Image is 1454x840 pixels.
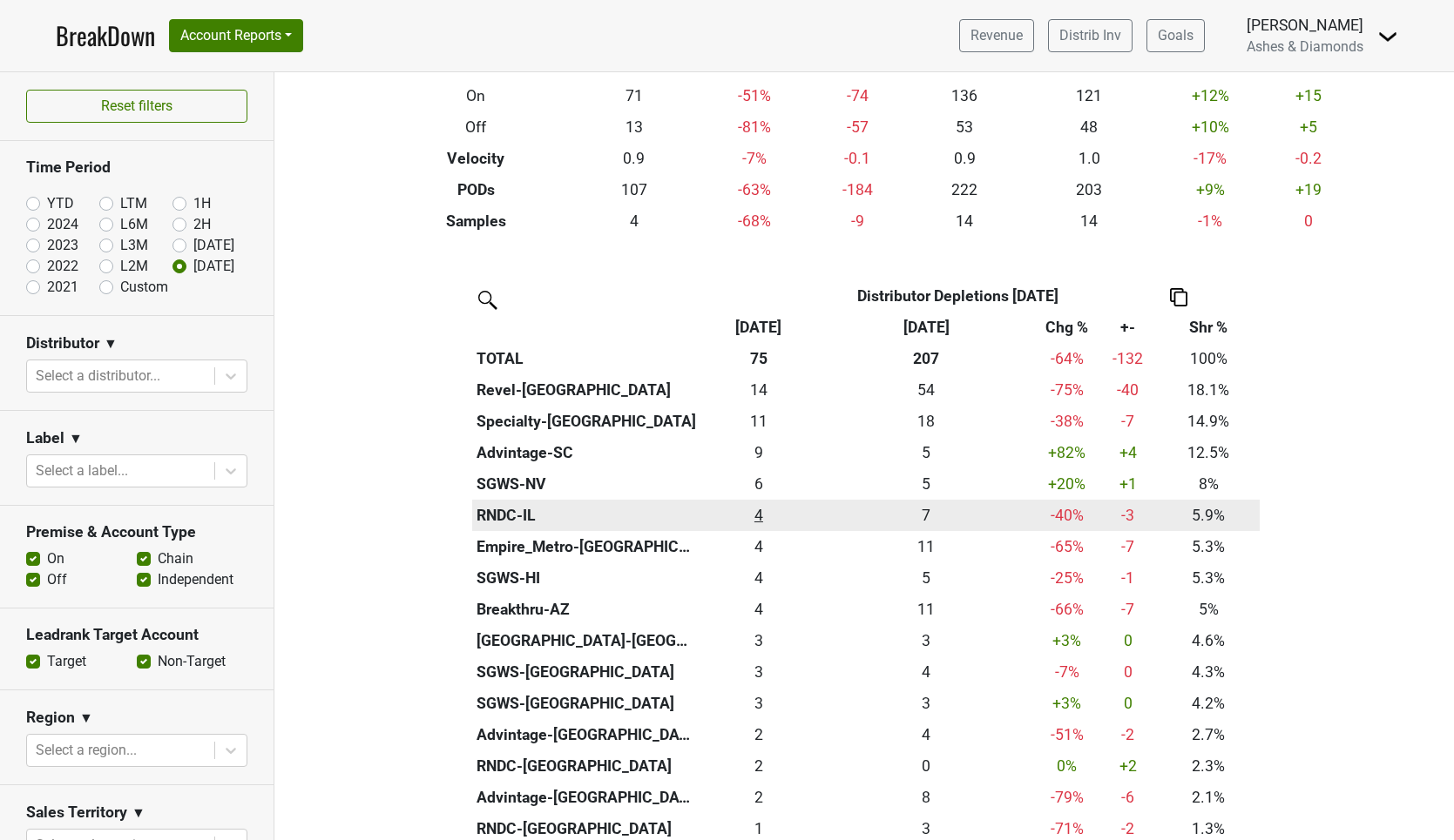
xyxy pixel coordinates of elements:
[1099,312,1157,343] th: +-: activate to sort column ascending
[571,174,696,205] td: 107
[472,750,700,782] th: RNDC-[GEOGRAPHIC_DATA]
[1157,656,1260,688] td: 4.3%
[822,817,1031,840] div: 3
[813,111,902,143] td: -57
[120,277,168,298] label: Custom
[1157,500,1260,531] td: 5.9%
[1103,755,1153,777] div: +2
[472,688,700,719] th: SGWS-[GEOGRAPHIC_DATA]
[696,143,813,174] td: -7 %
[1152,143,1268,174] td: -17 %
[1027,174,1152,205] td: 203
[158,548,193,569] label: Chain
[822,755,1031,777] div: 0
[817,374,1036,406] th: 53.583
[817,562,1036,594] th: 5.332
[472,500,700,531] th: RNDC-IL
[705,441,814,464] div: 9
[1103,817,1153,840] div: -2
[47,235,78,256] label: 2023
[1157,594,1260,625] td: 5%
[705,661,814,683] div: 3
[1036,531,1099,562] td: -65 %
[1157,719,1260,750] td: 2.7%
[696,80,813,111] td: -51 %
[700,468,817,500] td: 6
[817,343,1036,374] th: 207
[1157,406,1260,437] td: 14.9%
[817,437,1036,468] th: 5.170
[705,535,814,558] div: 4
[1146,19,1205,52] a: Goals
[1268,143,1348,174] td: -0.2
[120,214,148,235] label: L6M
[381,143,571,174] th: Velocity
[1103,567,1153,589] div: -1
[1268,205,1348,237] td: 0
[1157,688,1260,719] td: 4.2%
[1103,661,1153,683] div: 0
[1103,786,1153,809] div: -6
[120,235,148,256] label: L3M
[472,406,700,437] th: Specialty-[GEOGRAPHIC_DATA]
[1103,598,1153,621] div: -7
[700,688,817,719] td: 3.166
[1157,531,1260,562] td: 5.3%
[1027,80,1152,111] td: 121
[822,629,1031,652] div: 3
[132,803,145,823] span: ▼
[381,174,571,205] th: PODs
[381,111,571,143] th: Off
[1157,782,1260,813] td: 2.1%
[1036,688,1099,719] td: +3 %
[700,594,817,625] td: 3.75
[120,193,147,214] label: LTM
[571,80,696,111] td: 71
[1157,468,1260,500] td: 8%
[817,719,1036,750] th: 4.080
[1036,562,1099,594] td: -25 %
[705,755,814,777] div: 2
[700,782,817,813] td: 1.58
[1036,625,1099,656] td: +3 %
[472,343,700,374] th: TOTAL
[817,625,1036,656] th: 3.333
[705,410,814,433] div: 11
[705,379,814,401] div: 14
[571,143,696,174] td: 0.9
[902,80,1026,111] td: 136
[472,531,700,562] th: Empire_Metro-[GEOGRAPHIC_DATA]
[1036,594,1099,625] td: -66 %
[26,334,99,353] h3: Distributor
[822,723,1031,746] div: 4
[1027,143,1152,174] td: 1.0
[47,214,78,235] label: 2024
[700,750,817,782] td: 1.75
[1247,14,1363,37] div: [PERSON_NAME]
[1112,350,1143,367] span: -132
[158,651,226,672] label: Non-Target
[472,562,700,594] th: SGWS-HI
[705,504,814,527] div: 4
[1027,205,1152,237] td: 14
[381,205,571,237] th: Samples
[571,205,696,237] td: 4
[822,379,1031,401] div: 54
[1036,719,1099,750] td: -51 %
[120,256,148,277] label: L2M
[813,205,902,237] td: -9
[472,374,700,406] th: Revel-[GEOGRAPHIC_DATA]
[79,708,93,729] span: ▼
[26,158,247,177] h3: Time Period
[26,803,127,822] h3: Sales Territory
[700,406,817,437] td: 11.164
[69,428,83,449] span: ▼
[696,174,813,205] td: -63 %
[193,256,234,277] label: [DATE]
[1247,38,1363,55] span: Ashes & Diamonds
[26,709,75,727] h3: Region
[817,750,1036,782] th: 0
[817,280,1099,312] th: Distributor Depletions [DATE]
[472,625,700,656] th: [GEOGRAPHIC_DATA]-[GEOGRAPHIC_DATA]
[1048,19,1133,52] a: Distrib Inv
